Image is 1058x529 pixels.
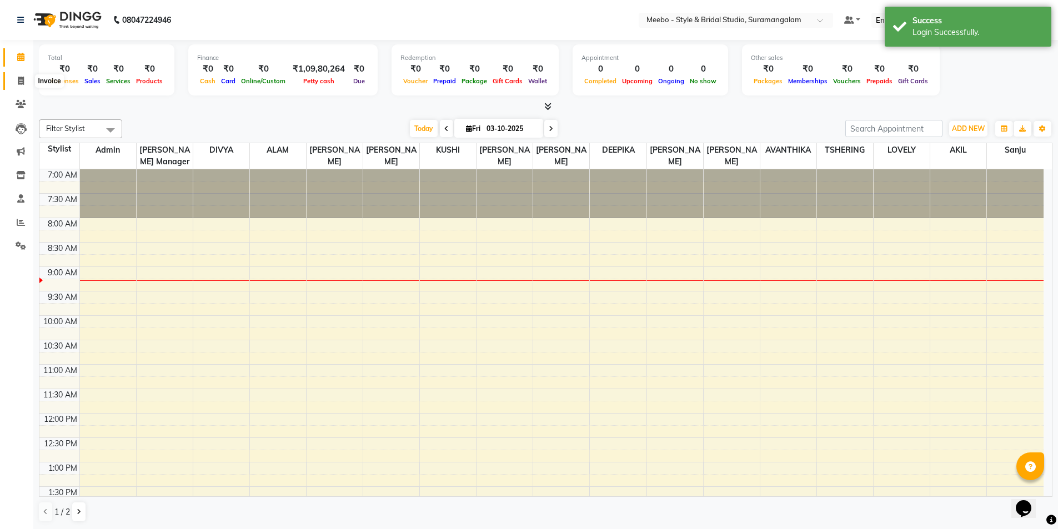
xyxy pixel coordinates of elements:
span: Gift Cards [490,77,525,85]
iframe: chat widget [1011,485,1047,518]
span: Sales [82,77,103,85]
button: ADD NEW [949,121,987,137]
span: Package [459,77,490,85]
span: DIVYA [193,143,249,157]
div: ₹0 [490,63,525,75]
div: Appointment [581,53,719,63]
span: ALAM [250,143,306,157]
div: Other sales [751,53,931,63]
span: Upcoming [619,77,655,85]
span: Due [350,77,368,85]
div: ₹0 [400,63,430,75]
div: 12:30 PM [42,438,79,450]
div: 7:30 AM [46,194,79,205]
input: 2025-10-03 [483,120,539,137]
span: Petty cash [300,77,337,85]
div: 11:00 AM [41,365,79,376]
div: ₹0 [895,63,931,75]
span: [PERSON_NAME] [704,143,760,169]
span: Card [218,77,238,85]
div: 0 [619,63,655,75]
span: Cash [197,77,218,85]
b: 08047224946 [122,4,171,36]
span: [PERSON_NAME] [477,143,533,169]
span: Memberships [785,77,830,85]
span: [PERSON_NAME] [647,143,703,169]
span: TSHERING [817,143,873,157]
span: Completed [581,77,619,85]
div: 1:00 PM [46,462,79,474]
div: 10:00 AM [41,316,79,328]
div: ₹0 [48,63,82,75]
span: [PERSON_NAME] [363,143,419,169]
span: Services [103,77,133,85]
span: Fri [463,124,483,133]
span: Sanju [987,143,1044,157]
div: Redemption [400,53,550,63]
div: 1:30 PM [46,487,79,498]
div: ₹0 [218,63,238,75]
span: AKIL [930,143,986,157]
input: Search Appointment [845,120,942,137]
div: 0 [655,63,687,75]
div: 12:00 PM [42,414,79,425]
span: AVANTHIKA [760,143,816,157]
span: Admin [80,143,136,157]
div: ₹0 [830,63,864,75]
div: 11:30 AM [41,389,79,401]
div: Success [912,15,1043,27]
span: Voucher [400,77,430,85]
span: Filter Stylist [46,124,85,133]
img: logo [28,4,104,36]
div: 9:30 AM [46,291,79,303]
span: Products [133,77,166,85]
span: [PERSON_NAME] [307,143,363,169]
span: Prepaid [430,77,459,85]
span: Vouchers [830,77,864,85]
span: [PERSON_NAME] Manager [137,143,193,169]
div: ₹0 [785,63,830,75]
div: 0 [687,63,719,75]
div: ₹0 [430,63,459,75]
div: Invoice [35,74,63,88]
span: ADD NEW [952,124,985,133]
span: DEEPIKA [590,143,646,157]
div: ₹0 [864,63,895,75]
div: Stylist [39,143,79,155]
div: ₹0 [525,63,550,75]
span: KUSHI [420,143,476,157]
div: ₹0 [103,63,133,75]
div: 8:30 AM [46,243,79,254]
div: 8:00 AM [46,218,79,230]
span: Today [410,120,438,137]
span: Packages [751,77,785,85]
span: No show [687,77,719,85]
span: Ongoing [655,77,687,85]
div: ₹0 [133,63,166,75]
div: ₹1,09,80,264 [288,63,349,75]
span: Gift Cards [895,77,931,85]
div: ₹0 [197,63,218,75]
div: ₹0 [751,63,785,75]
div: 7:00 AM [46,169,79,181]
div: ₹0 [82,63,103,75]
div: Finance [197,53,369,63]
div: ₹0 [349,63,369,75]
div: 10:30 AM [41,340,79,352]
span: 1 / 2 [54,506,70,518]
div: 0 [581,63,619,75]
span: LOVELY [874,143,930,157]
div: ₹0 [459,63,490,75]
span: Wallet [525,77,550,85]
div: ₹0 [238,63,288,75]
div: Total [48,53,166,63]
div: Login Successfully. [912,27,1043,38]
span: [PERSON_NAME] [533,143,589,169]
span: Prepaids [864,77,895,85]
div: 9:00 AM [46,267,79,279]
span: Online/Custom [238,77,288,85]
